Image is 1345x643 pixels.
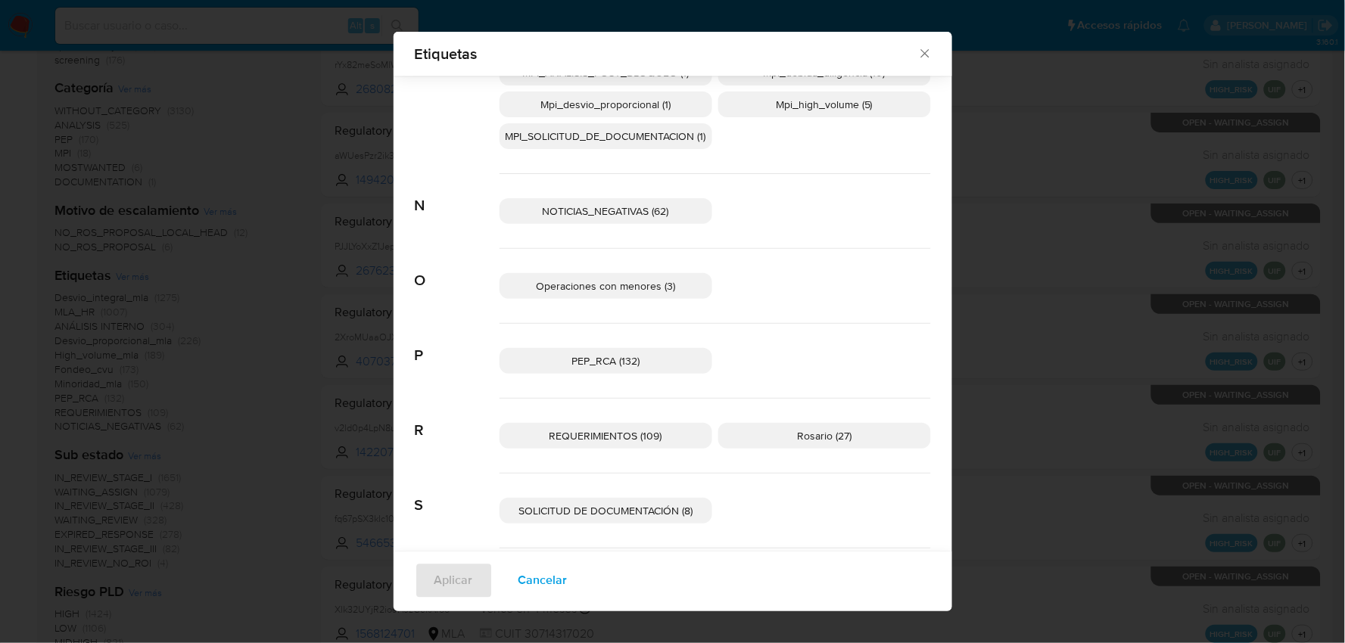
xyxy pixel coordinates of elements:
[415,399,500,440] span: R
[415,324,500,365] span: P
[506,129,706,144] span: MPI_SOLICITUD_DE_DOCUMENTACION (1)
[797,428,852,443] span: Rosario (27)
[500,423,712,449] div: REQUERIMIENTOS (109)
[499,563,587,599] button: Cancelar
[500,273,712,299] div: Operaciones con menores (3)
[518,564,568,598] span: Cancelar
[550,428,662,443] span: REQUERIMIENTOS (109)
[718,92,931,117] div: Mpi_high_volume (5)
[500,92,712,117] div: Mpi_desvio_proporcional (1)
[543,203,669,219] span: NOTICIAS_NEGATIVAS (62)
[718,423,931,449] div: Rosario (27)
[540,97,671,112] span: Mpi_desvio_proporcional (1)
[415,474,500,514] span: S
[415,249,500,290] span: O
[500,123,712,149] div: MPI_SOLICITUD_DE_DOCUMENTACION (1)
[500,498,712,523] div: SOLICITUD DE DOCUMENTACIÓN (8)
[776,97,873,112] span: Mpi_high_volume (5)
[500,198,712,224] div: NOTICIAS_NEGATIVAS (62)
[518,503,693,518] span: SOLICITUD DE DOCUMENTACIÓN (8)
[500,348,712,374] div: PEP_RCA (132)
[917,46,931,60] button: Cerrar
[415,46,918,61] span: Etiquetas
[536,278,675,294] span: Operaciones con menores (3)
[415,174,500,215] span: N
[415,548,500,589] span: T
[571,353,640,368] span: PEP_RCA (132)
